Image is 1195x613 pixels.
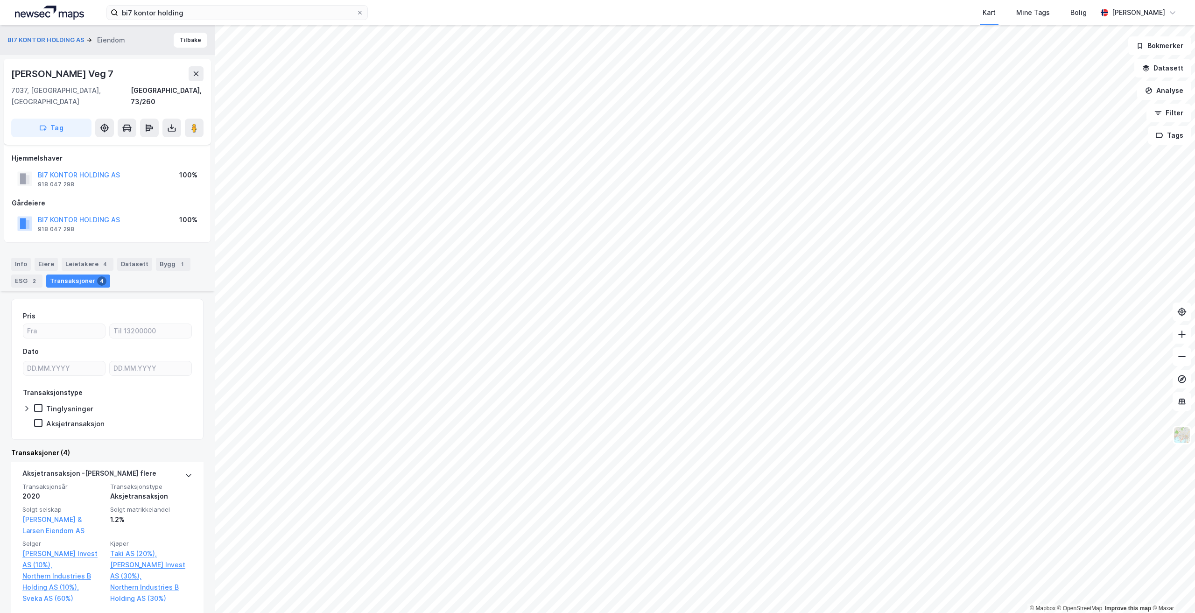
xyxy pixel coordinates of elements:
[97,35,125,46] div: Eiendom
[46,404,93,413] div: Tinglysninger
[1070,7,1087,18] div: Bolig
[1057,605,1103,612] a: OpenStreetMap
[110,559,192,582] a: [PERSON_NAME] Invest AS (30%),
[983,7,996,18] div: Kart
[110,506,192,514] span: Solgt matrikkelandel
[29,276,39,286] div: 2
[38,225,74,233] div: 918 047 298
[46,275,110,288] div: Transaksjoner
[62,258,113,271] div: Leietakere
[11,447,204,458] div: Transaksjoner (4)
[110,514,192,525] div: 1.2%
[22,548,105,571] a: [PERSON_NAME] Invest AS (10%),
[7,35,86,45] button: BI7 KONTOR HOLDING AS
[22,571,105,593] a: Northern Industries B Holding AS (10%),
[11,258,31,271] div: Info
[110,483,192,491] span: Transaksjonstype
[97,276,106,286] div: 4
[117,258,152,271] div: Datasett
[110,361,191,375] input: DD.MM.YYYY
[22,540,105,548] span: Selger
[23,324,105,338] input: Fra
[22,593,105,604] a: Sveka AS (60%)
[110,582,192,604] a: Northern Industries B Holding AS (30%)
[23,361,105,375] input: DD.MM.YYYY
[12,153,203,164] div: Hjemmelshaver
[100,260,110,269] div: 4
[23,387,83,398] div: Transaksjonstype
[1112,7,1165,18] div: [PERSON_NAME]
[110,540,192,548] span: Kjøper
[174,33,207,48] button: Tilbake
[22,515,84,535] a: [PERSON_NAME] & Larsen Eiendom AS
[118,6,356,20] input: Søk på adresse, matrikkel, gårdeiere, leietakere eller personer
[38,181,74,188] div: 918 047 298
[11,119,91,137] button: Tag
[156,258,190,271] div: Bygg
[110,548,192,559] a: Taki AS (20%),
[179,214,197,225] div: 100%
[1173,426,1191,444] img: Z
[11,66,115,81] div: [PERSON_NAME] Veg 7
[1148,568,1195,613] div: Kontrollprogram for chat
[15,6,84,20] img: logo.a4113a55bc3d86da70a041830d287a7e.svg
[22,468,156,483] div: Aksjetransaksjon - [PERSON_NAME] flere
[23,310,35,322] div: Pris
[179,169,197,181] div: 100%
[131,85,204,107] div: [GEOGRAPHIC_DATA], 73/260
[11,85,131,107] div: 7037, [GEOGRAPHIC_DATA], [GEOGRAPHIC_DATA]
[1016,7,1050,18] div: Mine Tags
[1137,81,1191,100] button: Analyse
[1128,36,1191,55] button: Bokmerker
[177,260,187,269] div: 1
[1148,126,1191,145] button: Tags
[35,258,58,271] div: Eiere
[12,197,203,209] div: Gårdeiere
[1148,568,1195,613] iframe: Chat Widget
[1030,605,1055,612] a: Mapbox
[23,346,39,357] div: Dato
[22,483,105,491] span: Transaksjonsår
[1134,59,1191,78] button: Datasett
[110,324,191,338] input: Til 13200000
[110,491,192,502] div: Aksjetransaksjon
[11,275,42,288] div: ESG
[46,419,105,428] div: Aksjetransaksjon
[1146,104,1191,122] button: Filter
[22,506,105,514] span: Solgt selskap
[1105,605,1151,612] a: Improve this map
[22,491,105,502] div: 2020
